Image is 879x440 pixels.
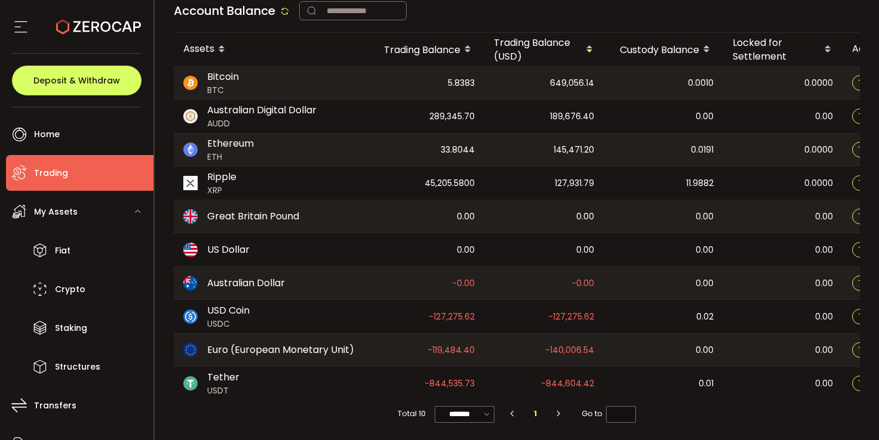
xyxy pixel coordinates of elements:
span: 0.00 [815,210,833,224]
span: USDT [207,385,239,397]
div: Trading Balance [365,39,484,60]
span: Ripple [207,170,236,184]
span: XRP [207,184,236,197]
img: gbp_portfolio.svg [183,209,198,224]
span: 0.00 [815,343,833,357]
span: 5.8383 [448,76,475,90]
span: 0.0000 [804,76,833,90]
span: ETH [207,151,254,163]
iframe: Chat Widget [819,383,879,440]
span: Trading [34,165,68,182]
div: Locked for Settlement [723,36,843,63]
span: USDC [207,318,250,330]
span: 0.00 [696,277,714,290]
img: xrp_portfolio.png [183,176,198,190]
span: Home [34,126,60,143]
span: Euro (European Monetary Unit) [207,343,354,357]
span: Bitcoin [207,70,239,84]
span: -119,484.40 [428,343,475,357]
span: -140,006.54 [545,343,594,357]
span: USD Coin [207,303,250,318]
span: 0.00 [696,243,714,257]
span: 0.0000 [804,176,833,190]
span: 0.00 [696,343,714,357]
span: Transfers [34,397,76,414]
span: Structures [55,358,100,376]
span: 0.00 [815,243,833,257]
img: aud_portfolio.svg [183,276,198,290]
span: 0.0000 [804,143,833,157]
span: Staking [55,320,87,337]
img: zuPXiwguUFiBOIQyqLOiXsnnNitlx7q4LCwEbLHADjIpTka+Lip0HH8D0VTrd02z+wEAAAAASUVORK5CYII= [183,109,198,123]
span: Australian Digital Dollar [207,103,316,117]
div: Assets [174,39,365,60]
span: 0.0010 [688,76,714,90]
span: 45,205.5800 [425,176,475,190]
span: 0.02 [696,310,714,324]
span: 0.00 [815,110,833,123]
span: -0.00 [452,277,475,290]
span: AUDD [207,117,316,130]
span: 11.9882 [686,176,714,190]
span: 0.00 [457,243,475,257]
span: Total 10 [398,405,426,422]
span: -844,604.42 [541,377,594,391]
button: Deposit & Withdraw [12,66,142,95]
span: 145,471.20 [554,143,594,157]
span: 0.00 [696,110,714,123]
span: -127,275.62 [548,310,594,324]
span: -0.00 [571,277,594,290]
span: 127,931.79 [555,176,594,190]
span: Account Balance [174,2,275,19]
span: My Assets [34,203,78,221]
span: 649,056.14 [550,76,594,90]
span: Australian Dollar [207,276,285,290]
span: Go to [582,405,636,422]
span: Ethereum [207,137,254,151]
img: usd_portfolio.svg [183,243,198,257]
span: 0.00 [696,210,714,224]
span: 289,345.70 [429,110,475,123]
div: Trading Balance (USD) [484,36,604,63]
img: usdt_portfolio.svg [183,376,198,391]
span: Fiat [55,242,70,259]
span: 0.00 [576,210,594,224]
span: -844,535.73 [425,377,475,391]
img: usdc_portfolio.svg [183,309,198,324]
span: 0.00 [815,377,833,391]
span: BTC [207,84,239,97]
span: -127,275.62 [429,310,475,324]
img: btc_portfolio.svg [183,76,198,90]
span: Tether [207,370,239,385]
span: US Dollar [207,243,250,257]
span: 189,676.40 [550,110,594,123]
span: 0.00 [815,310,833,324]
div: Custody Balance [604,39,723,60]
span: Crypto [55,281,85,298]
img: eur_portfolio.svg [183,343,198,357]
span: Deposit & Withdraw [33,76,120,85]
span: 0.00 [457,210,475,224]
span: 33.8044 [441,143,475,157]
span: Great Britain Pound [207,209,299,224]
li: 1 [525,405,546,422]
span: 0.0191 [691,143,714,157]
span: 0.01 [699,377,714,391]
span: 0.00 [576,243,594,257]
span: 0.00 [815,277,833,290]
img: eth_portfolio.svg [183,142,198,157]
